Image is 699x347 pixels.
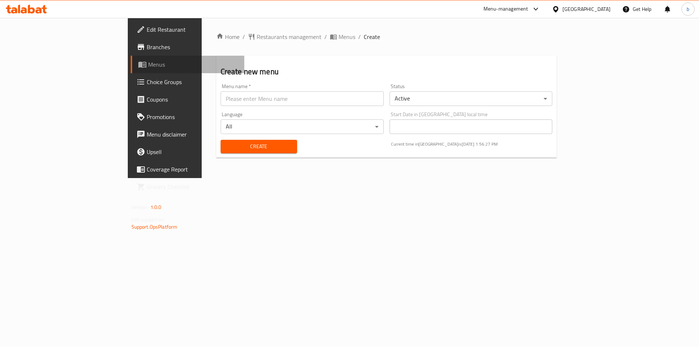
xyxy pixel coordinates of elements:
[358,32,361,41] li: /
[483,5,528,13] div: Menu-management
[147,25,239,34] span: Edit Restaurant
[324,32,327,41] li: /
[131,143,245,161] a: Upsell
[147,165,239,174] span: Coverage Report
[147,182,239,191] span: Grocery Checklist
[147,130,239,139] span: Menu disclaimer
[257,32,321,41] span: Restaurants management
[131,21,245,38] a: Edit Restaurant
[131,178,245,196] a: Grocery Checklist
[226,142,291,151] span: Create
[147,43,239,51] span: Branches
[131,161,245,178] a: Coverage Report
[339,32,355,41] span: Menus
[147,95,239,104] span: Coupons
[330,32,355,41] a: Menus
[216,32,557,41] nav: breadcrumb
[221,66,553,77] h2: Create new menu
[131,215,165,224] span: Get support on:
[390,91,553,106] div: Active
[147,147,239,156] span: Upsell
[150,202,162,212] span: 1.0.0
[221,91,384,106] input: Please enter Menu name
[131,56,245,73] a: Menus
[562,5,611,13] div: [GEOGRAPHIC_DATA]
[221,140,297,153] button: Create
[131,126,245,143] a: Menu disclaimer
[131,222,178,232] a: Support.OpsPlatform
[147,113,239,121] span: Promotions
[148,60,239,69] span: Menus
[687,5,689,13] span: b
[131,108,245,126] a: Promotions
[131,73,245,91] a: Choice Groups
[391,141,553,147] p: Current time in [GEOGRAPHIC_DATA] is [DATE] 1:56:27 PM
[147,78,239,86] span: Choice Groups
[364,32,380,41] span: Create
[131,91,245,108] a: Coupons
[221,119,384,134] div: All
[248,32,321,41] a: Restaurants management
[131,202,149,212] span: Version:
[131,38,245,56] a: Branches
